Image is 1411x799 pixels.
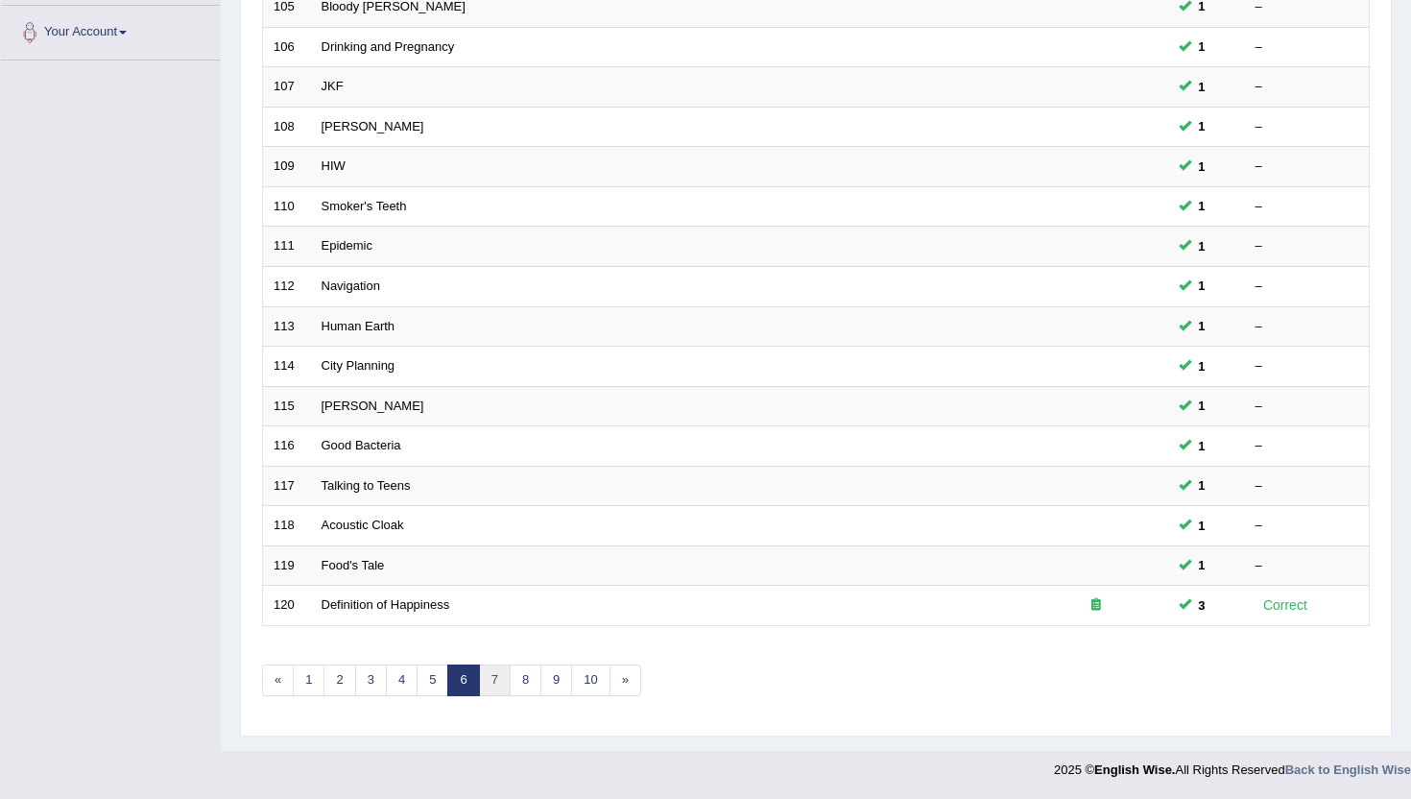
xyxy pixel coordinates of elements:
a: 9 [540,665,572,696]
div: Correct [1256,594,1316,617]
a: Human Earth [322,319,395,333]
a: Epidemic [322,238,372,253]
a: 2 [323,665,355,696]
td: 117 [263,466,311,506]
td: 106 [263,27,311,67]
a: 1 [293,665,324,696]
div: Exam occurring question [1035,596,1158,615]
span: You can still take this question [1191,436,1213,456]
a: Drinking and Pregnancy [322,39,455,54]
a: Back to English Wise [1285,763,1411,777]
td: 115 [263,386,311,426]
a: » [610,665,641,696]
a: 3 [355,665,387,696]
a: [PERSON_NAME] [322,399,424,413]
div: – [1256,118,1359,136]
td: 107 [263,67,311,108]
div: – [1256,517,1359,535]
div: – [1256,398,1359,416]
a: 5 [417,665,448,696]
a: City Planning [322,358,395,373]
a: Talking to Teens [322,478,411,493]
span: You can still take this question [1191,276,1213,296]
a: 7 [479,665,511,696]
div: – [1256,318,1359,336]
span: You can still take this question [1191,516,1213,536]
a: Good Bacteria [322,438,401,452]
td: 120 [263,586,311,626]
td: 114 [263,347,311,387]
td: 119 [263,545,311,586]
span: You can still take this question [1191,157,1213,177]
a: JKF [322,79,344,93]
span: You can still take this question [1191,595,1213,616]
span: You can still take this question [1191,196,1213,216]
div: – [1256,237,1359,255]
div: – [1256,78,1359,96]
strong: English Wise. [1094,763,1175,777]
td: 116 [263,426,311,467]
a: « [262,665,294,696]
a: Smoker's Teeth [322,199,407,213]
td: 110 [263,186,311,227]
a: Your Account [1,6,220,54]
span: You can still take this question [1191,555,1213,575]
a: 6 [447,665,479,696]
div: – [1256,437,1359,455]
a: 4 [386,665,418,696]
td: 118 [263,506,311,546]
span: You can still take this question [1191,475,1213,496]
td: 109 [263,147,311,187]
span: You can still take this question [1191,116,1213,136]
div: 2025 © All Rights Reserved [1054,751,1411,779]
div: – [1256,38,1359,57]
div: – [1256,557,1359,575]
td: 108 [263,107,311,147]
div: – [1256,477,1359,496]
a: Navigation [322,278,380,293]
td: 111 [263,227,311,267]
span: You can still take this question [1191,77,1213,97]
a: Acoustic Cloak [322,518,404,532]
span: You can still take this question [1191,356,1213,376]
td: 112 [263,266,311,306]
div: – [1256,157,1359,176]
a: 8 [510,665,541,696]
td: 113 [263,306,311,347]
span: You can still take this question [1191,36,1213,57]
a: [PERSON_NAME] [322,119,424,133]
a: Food's Tale [322,558,385,572]
div: – [1256,198,1359,216]
span: You can still take this question [1191,316,1213,336]
a: 10 [571,665,610,696]
a: HIW [322,158,346,173]
div: – [1256,357,1359,375]
span: You can still take this question [1191,396,1213,416]
span: You can still take this question [1191,236,1213,256]
div: – [1256,278,1359,296]
a: Definition of Happiness [322,597,450,612]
